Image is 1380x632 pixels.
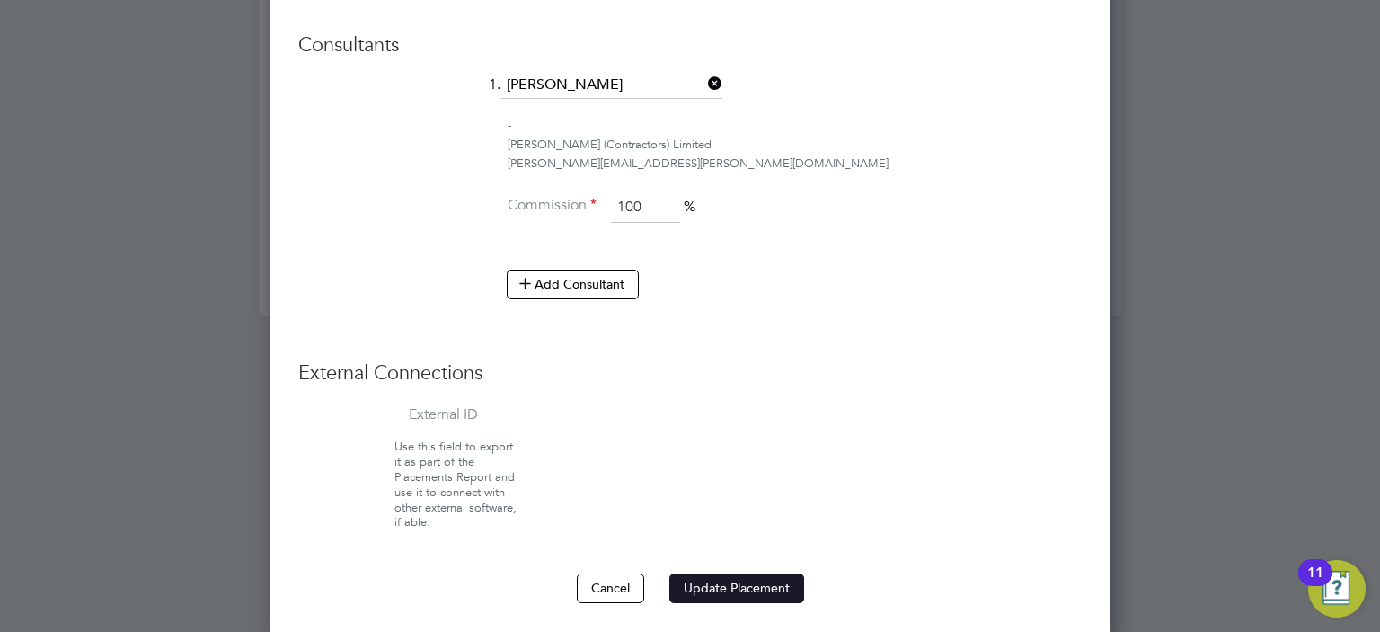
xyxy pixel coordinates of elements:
[298,405,478,424] label: External ID
[394,439,517,530] span: Use this field to export it as part of the Placements Report and use it to connect with other ext...
[577,574,644,602] button: Cancel
[500,72,722,99] input: Search for...
[507,196,597,215] label: Commission
[1308,560,1366,618] button: Open Resource Center, 11 new notifications
[298,361,1082,387] h3: External Connections
[507,270,639,298] button: Add Consultant
[508,155,1082,174] div: [PERSON_NAME][EMAIL_ADDRESS][PERSON_NAME][DOMAIN_NAME]
[669,574,804,602] button: Update Placement
[508,136,1082,155] div: [PERSON_NAME] (Contractors) Limited
[684,198,695,216] span: %
[298,72,1082,117] li: 1.
[298,32,1082,58] h3: Consultants
[508,117,1082,136] div: -
[1307,573,1323,596] div: 11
